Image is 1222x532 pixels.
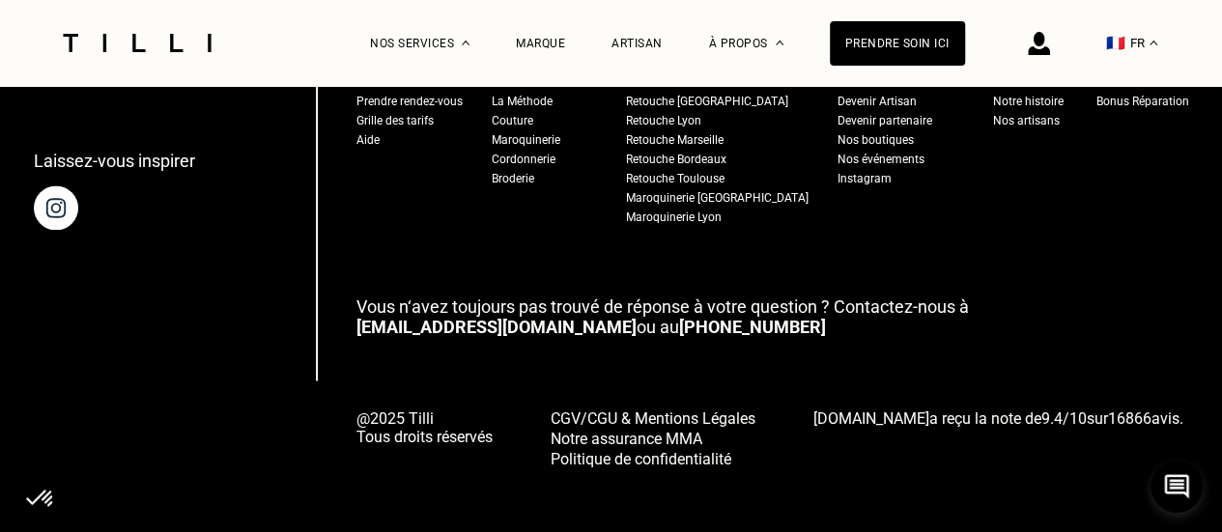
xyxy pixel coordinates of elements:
span: Notre assurance MMA [551,429,702,447]
span: / [1041,408,1087,427]
a: Instagram [838,169,892,188]
a: Retouche Marseille [626,130,724,150]
span: a reçu la note de sur avis. [813,408,1183,427]
a: Maroquinerie Lyon [626,208,722,227]
a: Broderie [492,169,534,188]
a: [EMAIL_ADDRESS][DOMAIN_NAME] [356,317,637,337]
a: Politique de confidentialité [551,447,755,467]
p: Laissez-vous inspirer [34,151,195,171]
a: Devenir partenaire [838,111,932,130]
span: Politique de confidentialité [551,449,731,467]
img: Menu déroulant [462,41,469,45]
a: Aide [356,130,380,150]
a: Prendre rendez-vous [356,92,463,111]
a: Maroquinerie [492,130,560,150]
a: Prendre soin ici [830,21,965,66]
a: Retouche [GEOGRAPHIC_DATA] [626,92,788,111]
span: CGV/CGU & Mentions Légales [551,408,755,427]
a: Devenir Artisan [838,92,917,111]
a: Artisan [611,37,663,50]
a: Nos événements [838,150,924,169]
span: Vous n‘avez toujours pas trouvé de réponse à votre question ? Contactez-nous à [356,296,969,317]
a: CGV/CGU & Mentions Légales [551,406,755,427]
a: Cordonnerie [492,150,555,169]
a: Bonus Réparation [1096,92,1189,111]
span: 🇫🇷 [1106,34,1125,52]
a: Retouche Lyon [626,111,701,130]
a: Maroquinerie [GEOGRAPHIC_DATA] [626,188,809,208]
span: 9.4 [1041,408,1063,427]
span: @2025 Tilli [356,408,493,427]
a: Notre histoire [993,92,1064,111]
a: Notre assurance MMA [551,427,755,447]
span: 16866 [1108,408,1151,427]
p: ou au [356,296,1189,337]
span: [DOMAIN_NAME] [813,408,929,427]
a: La Méthode [492,92,553,111]
img: Logo du service de couturière Tilli [56,34,218,52]
a: Marque [516,37,565,50]
img: menu déroulant [1150,41,1157,45]
img: icône connexion [1028,32,1050,55]
img: page instagram de Tilli une retoucherie à domicile [34,185,78,230]
a: Retouche Toulouse [626,169,725,188]
a: Nos boutiques [838,130,914,150]
img: Menu déroulant à propos [776,41,783,45]
a: Couture [492,111,533,130]
a: Grille des tarifs [356,111,434,130]
a: Nos artisans [993,111,1060,130]
span: 10 [1069,408,1087,427]
a: [PHONE_NUMBER] [679,317,826,337]
span: Tous droits réservés [356,427,493,445]
a: Retouche Bordeaux [626,150,726,169]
